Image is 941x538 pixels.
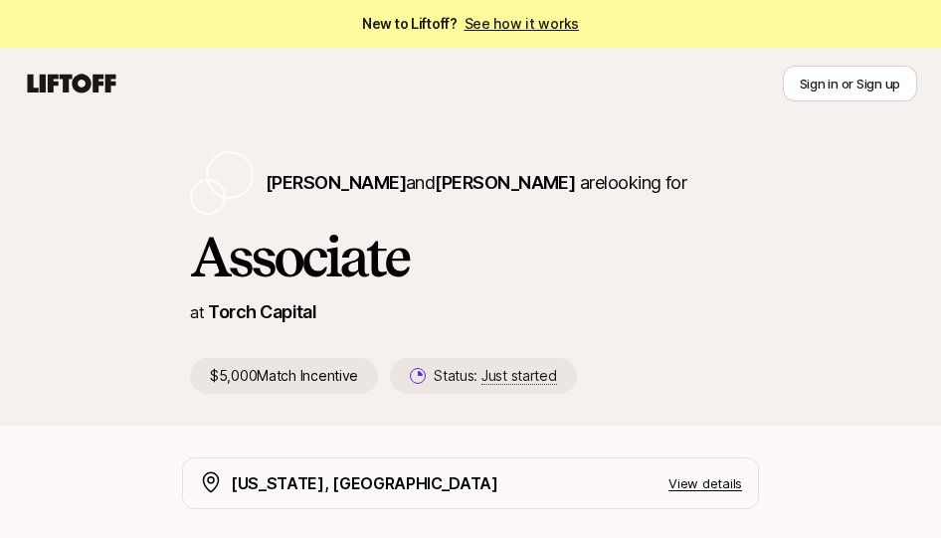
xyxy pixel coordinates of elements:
span: [PERSON_NAME] [435,172,575,193]
p: at [190,299,204,325]
a: Torch Capital [208,301,316,322]
p: Status: [434,364,556,388]
a: See how it works [465,15,580,32]
span: [PERSON_NAME] [266,172,406,193]
p: View details [668,473,742,493]
h1: Associate [190,227,751,286]
span: New to Liftoff? [362,12,579,36]
p: $5,000 Match Incentive [190,358,378,394]
p: are looking for [266,169,686,197]
span: and [406,172,575,193]
button: Sign in or Sign up [783,66,917,101]
span: Just started [481,367,557,385]
p: [US_STATE], [GEOGRAPHIC_DATA] [231,470,498,496]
